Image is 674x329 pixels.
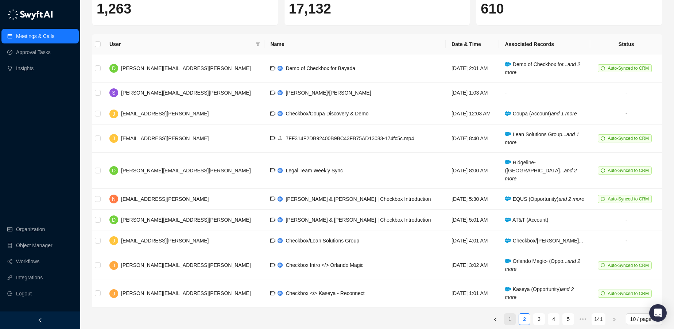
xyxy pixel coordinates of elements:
span: Auto-Synced to CRM [608,196,649,202]
span: Auto-Synced to CRM [608,66,649,71]
a: Object Manager [16,238,53,253]
div: Page Size [626,313,662,325]
div: Open Intercom Messenger [649,304,667,322]
span: EQUS (Opportunity) [505,196,584,202]
button: right [608,313,620,325]
span: right [612,317,616,322]
span: [EMAIL_ADDRESS][PERSON_NAME] [121,196,209,202]
span: ••• [577,313,589,325]
th: Associated Records [499,34,590,54]
span: User [109,40,253,48]
th: Date & Time [446,34,499,54]
td: - [590,230,662,251]
td: [DATE] 5:01 AM [446,210,499,230]
span: [EMAIL_ADDRESS][PERSON_NAME] [121,135,209,141]
h1: 1,263 [97,0,274,17]
span: [PERSON_NAME] & [PERSON_NAME] | Checkbox Introduction [286,217,431,223]
a: Approval Tasks [16,45,51,60]
img: chorus-BBBF9yxZ.png [278,263,283,268]
td: [DATE] 3:02 AM [446,251,499,279]
img: chorus-BBBF9yxZ.png [278,66,283,71]
span: J [113,261,115,269]
span: video-camera [270,196,275,201]
span: AT&T (Account) [505,217,548,223]
li: 4 [548,313,559,325]
span: 10 / page [630,314,658,325]
span: D [112,167,116,175]
img: chorus-BBBF9yxZ.png [278,168,283,173]
th: Name [264,34,446,54]
span: Checkbox </> Kaseya - Reconnect [286,290,364,296]
span: Ridgeline- ([GEOGRAPHIC_DATA]... [505,160,577,181]
span: Checkbox/Coupa Discovery & Demo [286,111,368,116]
span: sync [601,263,605,267]
li: Previous Page [489,313,501,325]
span: [PERSON_NAME][EMAIL_ADDRESS][PERSON_NAME] [121,217,251,223]
span: sync [601,136,605,141]
a: Integrations [16,270,43,285]
td: [DATE] 2:01 AM [446,54,499,83]
td: [DATE] 1:03 AM [446,83,499,103]
span: Auto-Synced to CRM [608,136,649,141]
td: [DATE] 4:01 AM [446,230,499,251]
img: logo-05li4sbe.png [7,9,53,20]
span: S [112,89,115,97]
span: 7FF314F2DB92400B9BC43FB75AD13083-174fc5c.mp4 [286,135,414,141]
img: chorus-BBBF9yxZ.png [278,90,283,95]
span: video-camera [270,135,275,141]
h1: 610 [481,0,658,17]
li: Next Page [608,313,620,325]
span: [PERSON_NAME][EMAIL_ADDRESS][PERSON_NAME] [121,168,251,173]
span: D [112,64,116,72]
a: Meetings & Calls [16,29,54,43]
span: [PERSON_NAME][EMAIL_ADDRESS][PERSON_NAME] [121,290,251,296]
a: 3 [534,314,545,325]
img: chorus-BBBF9yxZ.png [278,217,283,222]
span: [PERSON_NAME] & [PERSON_NAME] | Checkbox Introduction [286,196,431,202]
span: Demo of Checkbox for Bayada [286,65,355,71]
td: [DATE] 8:40 AM [446,125,499,153]
td: [DATE] 5:30 AM [446,189,499,210]
span: [PERSON_NAME]/[PERSON_NAME] [286,90,371,96]
span: Checkbox/Lean Solutions Group [286,238,359,244]
a: 141 [592,314,605,325]
th: Status [590,34,662,54]
span: upload [278,135,283,141]
a: Insights [16,61,34,76]
td: - [590,210,662,230]
i: and 1 more [551,111,577,116]
span: filter [254,39,262,50]
span: Coupa (Account) [505,111,577,116]
i: and 2 more [558,196,584,202]
i: and 1 more [505,131,579,145]
td: [DATE] 12:03 AM [446,103,499,124]
i: and 2 more [505,168,577,181]
a: 4 [548,314,559,325]
td: [DATE] 8:00 AM [446,153,499,189]
li: 141 [592,313,605,325]
span: video-camera [270,238,275,243]
span: Orlando Magic- (Oppo... [505,258,580,272]
span: Auto-Synced to CRM [608,291,649,296]
span: Lean Solutions Group... [505,131,579,145]
h1: 17,132 [289,0,466,17]
span: video-camera [270,217,275,222]
a: 1 [504,314,515,325]
span: J [113,290,115,298]
span: [PERSON_NAME][EMAIL_ADDRESS][PERSON_NAME] [121,262,251,268]
li: 2 [519,313,530,325]
span: J [113,110,115,118]
span: Kaseya (Opportunity) [505,286,574,300]
span: video-camera [270,263,275,268]
span: N [112,195,116,203]
td: - [499,83,590,103]
span: J [113,134,115,142]
img: chorus-BBBF9yxZ.png [278,291,283,296]
span: Logout [16,286,32,301]
span: D [112,216,116,224]
span: [PERSON_NAME][EMAIL_ADDRESS][PERSON_NAME] [121,65,251,71]
span: Demo of Checkbox for... [505,61,580,75]
span: left [38,318,43,323]
a: Organization [16,222,45,237]
span: Checkbox/[PERSON_NAME]... [505,238,583,244]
